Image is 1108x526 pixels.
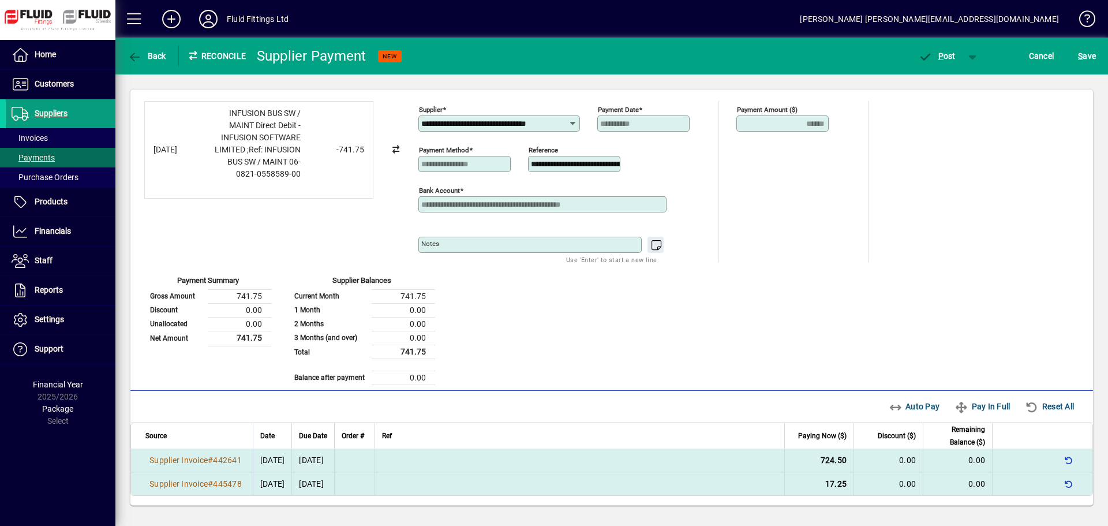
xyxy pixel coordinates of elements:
[260,430,275,442] span: Date
[125,46,169,66] button: Back
[299,430,327,442] span: Due Date
[1078,51,1083,61] span: S
[35,79,74,88] span: Customers
[208,331,271,345] td: 741.75
[289,371,372,385] td: Balance after payment
[149,479,208,488] span: Supplier Invoice
[6,217,115,246] a: Financials
[227,10,289,28] div: Fluid Fittings Ltd
[930,423,985,449] span: Remaining Balance ($)
[289,289,372,303] td: Current Month
[598,106,639,114] mat-label: Payment Date
[950,396,1015,417] button: Pay In Full
[35,285,63,294] span: Reports
[566,253,657,266] mat-hint: Use 'Enter' to start a new line
[153,9,190,29] button: Add
[289,345,372,359] td: Total
[208,479,213,488] span: #
[825,479,847,488] span: 17.25
[289,263,435,385] app-page-summary-card: Supplier Balances
[12,173,78,182] span: Purchase Orders
[1075,46,1099,66] button: Save
[144,263,271,346] app-page-summary-card: Payment Summary
[912,46,961,66] button: Post
[179,47,248,65] div: Reconcile
[6,70,115,99] a: Customers
[821,456,847,465] span: 724.50
[35,197,68,206] span: Products
[6,128,115,148] a: Invoices
[208,303,271,317] td: 0.00
[968,456,985,465] span: 0.00
[289,303,372,317] td: 1 Month
[291,449,334,472] td: [DATE]
[1020,396,1079,417] button: Reset All
[529,146,558,154] mat-label: Reference
[289,275,435,289] div: Supplier Balances
[419,106,443,114] mat-label: Supplier
[1029,47,1054,65] span: Cancel
[42,404,73,413] span: Package
[12,133,48,143] span: Invoices
[33,380,83,389] span: Financial Year
[954,397,1010,416] span: Pay In Full
[878,430,916,442] span: Discount ($)
[149,456,208,465] span: Supplier Invoice
[208,456,213,465] span: #
[213,456,242,465] span: 442641
[372,303,435,317] td: 0.00
[260,479,285,488] span: [DATE]
[1026,46,1057,66] button: Cancel
[372,317,435,331] td: 0.00
[306,144,364,156] div: -741.75
[145,477,246,490] a: Supplier Invoice#445478
[144,317,208,331] td: Unallocated
[213,479,242,488] span: 445478
[6,40,115,69] a: Home
[260,456,285,465] span: [DATE]
[382,430,392,442] span: Ref
[968,479,985,488] span: 0.00
[918,51,956,61] span: ost
[144,275,271,289] div: Payment Summary
[145,454,246,467] a: Supplier Invoice#442641
[6,148,115,167] a: Payments
[190,9,227,29] button: Profile
[289,331,372,345] td: 3 Months (and over)
[257,47,366,65] div: Supplier Payment
[12,153,55,162] span: Payments
[208,289,271,303] td: 741.75
[35,344,63,353] span: Support
[208,317,271,331] td: 0.00
[35,109,68,118] span: Suppliers
[6,335,115,364] a: Support
[421,240,439,248] mat-label: Notes
[144,303,208,317] td: Discount
[6,305,115,334] a: Settings
[291,472,334,495] td: [DATE]
[938,51,944,61] span: P
[35,226,71,236] span: Financials
[6,276,115,305] a: Reports
[115,46,179,66] app-page-header-button: Back
[372,345,435,359] td: 741.75
[899,456,916,465] span: 0.00
[1070,2,1094,40] a: Knowledge Base
[35,315,64,324] span: Settings
[419,146,469,154] mat-label: Payment method
[215,109,301,178] span: INFUSION BUS SW / MAINT Direct Debit -INFUSION SOFTWARE LIMITED ;Ref: INFUSION BUS SW / MAINT 06-...
[35,256,53,265] span: Staff
[289,317,372,331] td: 2 Months
[1025,397,1074,416] span: Reset All
[800,10,1059,28] div: [PERSON_NAME] [PERSON_NAME][EMAIL_ADDRESS][DOMAIN_NAME]
[145,430,167,442] span: Source
[737,106,798,114] mat-label: Payment Amount ($)
[154,144,200,156] div: [DATE]
[419,186,460,195] mat-label: Bank Account
[35,50,56,59] span: Home
[128,51,166,61] span: Back
[144,289,208,303] td: Gross Amount
[372,289,435,303] td: 741.75
[1078,47,1096,65] span: ave
[899,479,916,488] span: 0.00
